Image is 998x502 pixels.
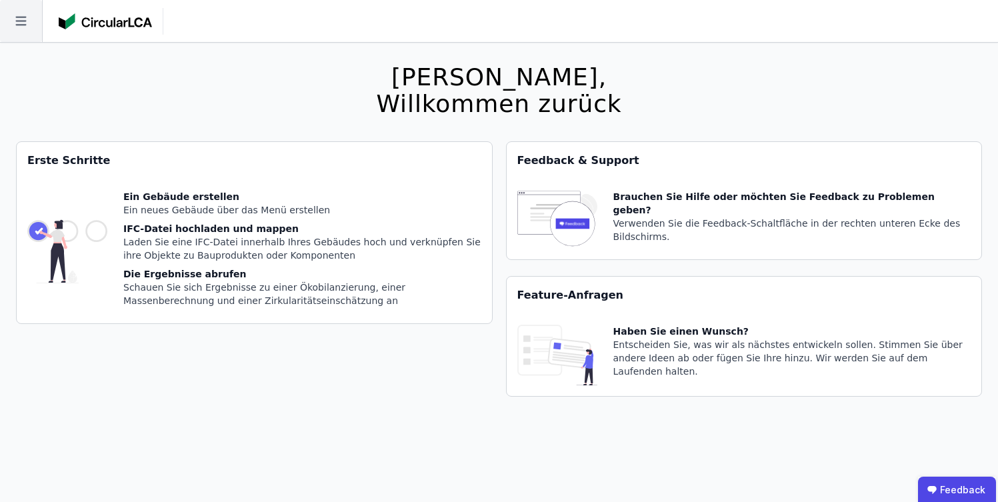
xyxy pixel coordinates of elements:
img: feature_request_tile-UiXE1qGU.svg [517,325,597,385]
div: Erste Schritte [17,142,492,179]
div: Willkommen zurück [376,91,621,117]
img: feedback-icon-HCTs5lye.svg [517,190,597,249]
div: Haben Sie einen Wunsch? [613,325,971,338]
div: Feedback & Support [507,142,982,179]
div: Feature-Anfragen [507,277,982,314]
div: Schauen Sie sich Ergebnisse zu einer Ökobilanzierung, einer Massenberechnung und einer Zirkularit... [123,281,481,307]
div: Ein neues Gebäude über das Menü erstellen [123,203,481,217]
div: Entscheiden Sie, was wir als nächstes entwickeln sollen. Stimmen Sie über andere Ideen ab oder fü... [613,338,971,378]
div: Die Ergebnisse abrufen [123,267,481,281]
div: [PERSON_NAME], [376,64,621,91]
div: Brauchen Sie Hilfe oder möchten Sie Feedback zu Problemen geben? [613,190,971,217]
div: Ein Gebäude erstellen [123,190,481,203]
div: Verwenden Sie die Feedback-Schaltfläche in der rechten unteren Ecke des Bildschirms. [613,217,971,243]
div: Laden Sie eine IFC-Datei innerhalb Ihres Gebäudes hoch und verknüpfen Sie ihre Objekte zu Bauprod... [123,235,481,262]
div: IFC-Datei hochladen und mappen [123,222,481,235]
img: Concular [59,13,152,29]
img: getting_started_tile-DrF_GRSv.svg [27,190,107,313]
